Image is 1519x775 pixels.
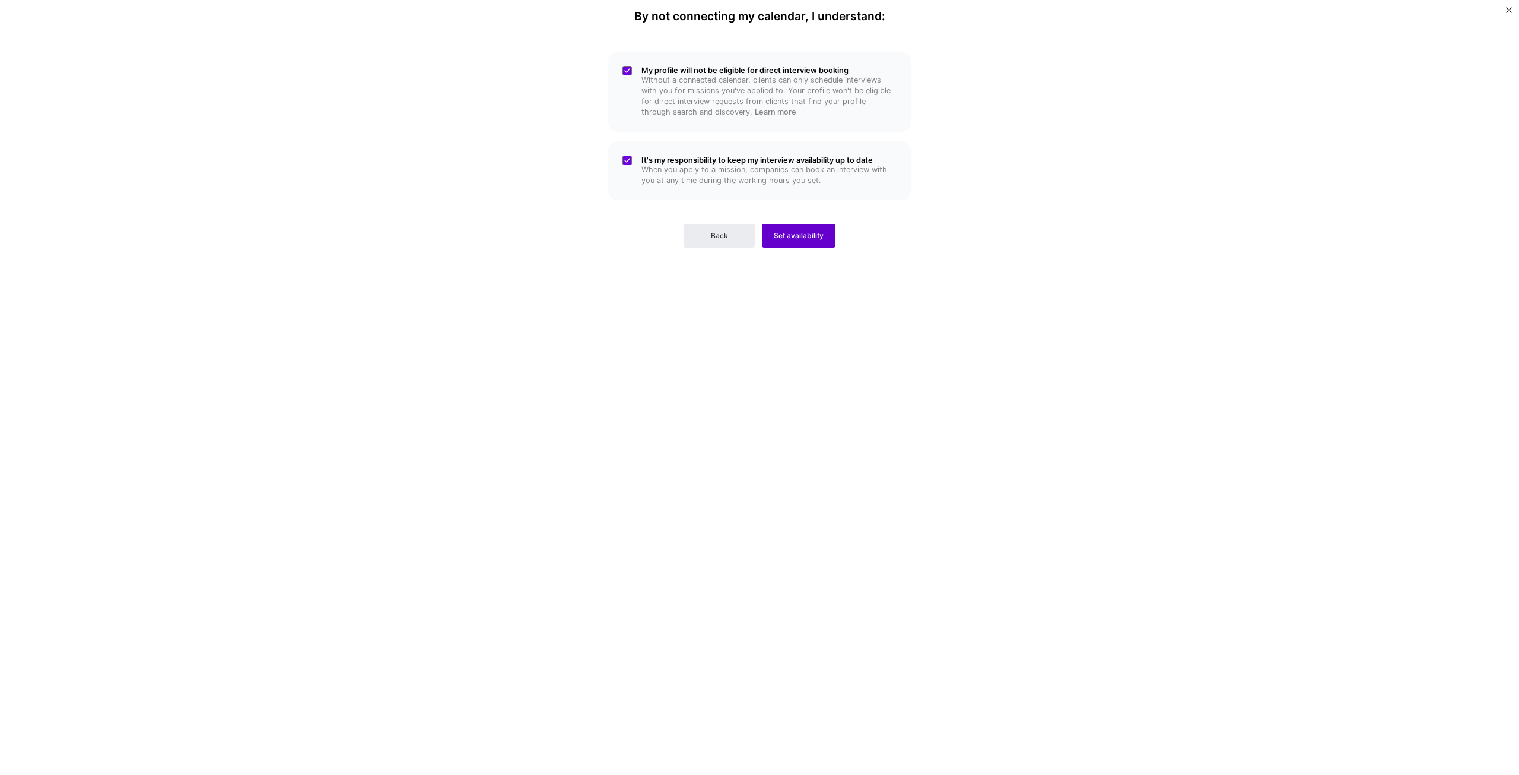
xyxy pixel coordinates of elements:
[641,165,897,186] p: When you apply to a mission, companies can book an interview with you at any time during the work...
[1506,7,1512,20] button: Close
[762,224,835,248] button: Set availability
[641,66,897,75] h5: My profile will not be eligible for direct interview booking
[774,230,824,241] span: Set availability
[641,156,897,165] h5: It's my responsibility to keep my interview availability up to date
[641,75,897,118] p: Without a connected calendar, clients can only schedule interviews with you for missions you've a...
[755,107,796,116] a: Learn more
[634,10,885,23] h4: By not connecting my calendar, I understand:
[711,230,728,241] span: Back
[684,224,755,248] button: Back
